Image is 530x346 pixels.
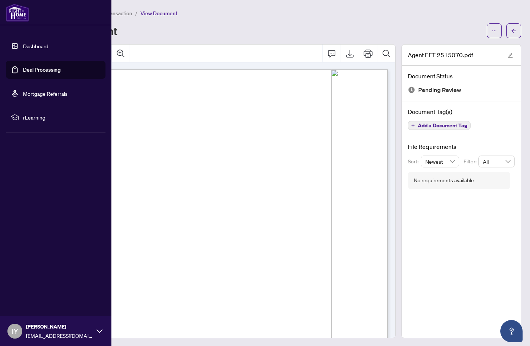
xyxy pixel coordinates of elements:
[411,124,415,127] span: plus
[418,123,467,128] span: Add a Document Tag
[140,10,178,17] span: View Document
[135,9,137,17] li: /
[500,320,523,342] button: Open asap
[23,43,48,49] a: Dashboard
[508,53,513,58] span: edit
[483,156,510,167] span: All
[23,66,61,73] a: Deal Processing
[408,121,471,130] button: Add a Document Tag
[464,157,478,166] p: Filter:
[408,107,515,116] h4: Document Tag(s)
[418,85,461,95] span: Pending Review
[511,28,516,33] span: arrow-left
[26,323,93,331] span: [PERSON_NAME]
[425,156,455,167] span: Newest
[414,176,474,185] div: No requirements available
[492,28,497,33] span: ellipsis
[92,10,132,17] span: View Transaction
[408,86,415,94] img: Document Status
[408,157,421,166] p: Sort:
[12,326,18,336] span: IY
[408,50,473,59] span: Agent EFT 2515070.pdf
[26,332,93,340] span: [EMAIL_ADDRESS][DOMAIN_NAME]
[408,72,515,81] h4: Document Status
[23,90,68,97] a: Mortgage Referrals
[6,4,29,22] img: logo
[23,113,100,121] span: rLearning
[408,142,515,151] h4: File Requirements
